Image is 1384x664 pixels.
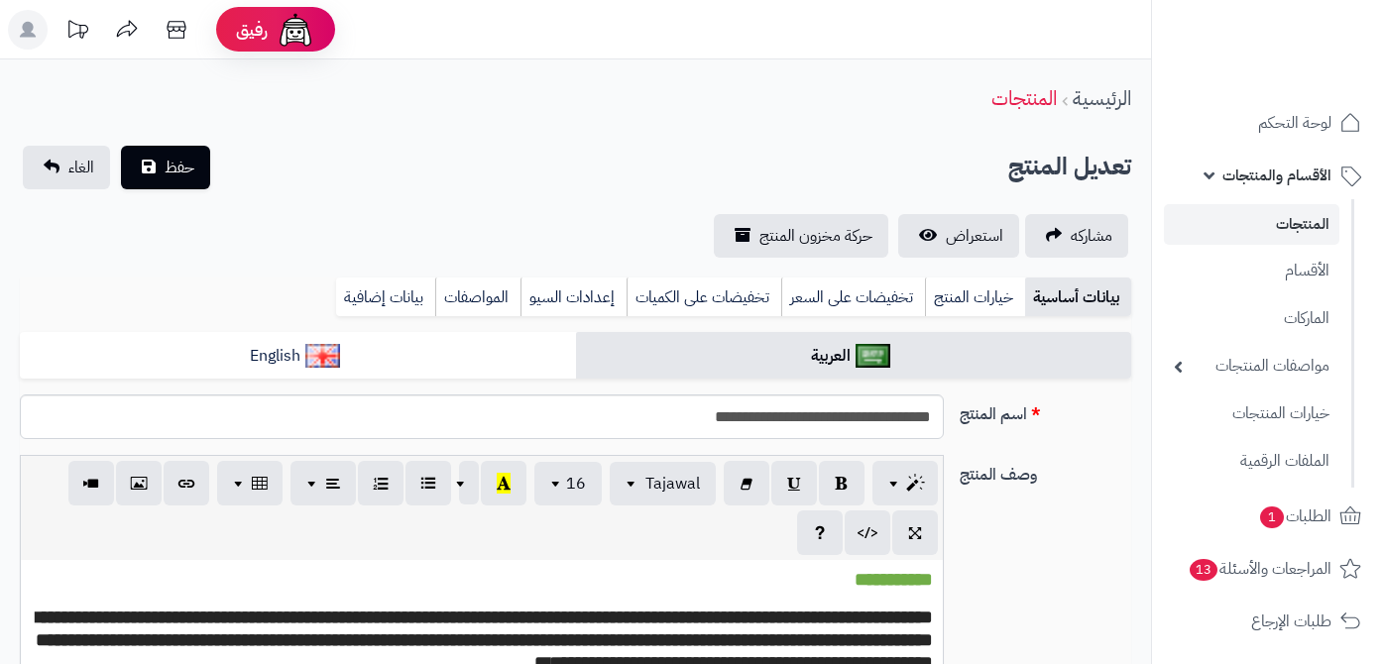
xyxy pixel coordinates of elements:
span: لوحة التحكم [1258,109,1331,137]
a: مواصفات المنتجات [1164,345,1339,387]
a: المنتجات [1164,204,1339,245]
a: تخفيضات على الكميات [627,277,781,317]
img: logo-2.png [1249,53,1365,94]
button: 16 [534,462,602,505]
a: الغاء [23,146,110,189]
img: English [305,344,340,368]
span: 16 [566,472,586,496]
button: Tajawal [610,462,716,505]
span: الغاء [68,156,94,179]
a: تخفيضات على السعر [781,277,925,317]
label: اسم المنتج [952,394,1140,426]
a: مشاركه [1025,214,1128,258]
img: العربية [856,344,890,368]
a: العربية [576,332,1132,381]
span: Tajawal [645,472,700,496]
a: الرئيسية [1073,83,1131,113]
label: وصف المنتج [952,455,1140,487]
a: خيارات المنتجات [1164,392,1339,435]
a: المراجعات والأسئلة13 [1164,545,1372,593]
span: المراجعات والأسئلة [1188,555,1331,583]
a: المواصفات [435,277,520,317]
a: بيانات أساسية [1025,277,1131,317]
img: ai-face.png [276,10,315,50]
a: تحديثات المنصة [53,10,102,55]
a: لوحة التحكم [1164,99,1372,147]
a: استعراض [898,214,1019,258]
span: 13 [1190,559,1217,581]
a: الأقسام [1164,250,1339,292]
a: طلبات الإرجاع [1164,598,1372,645]
a: إعدادات السيو [520,277,627,317]
a: بيانات إضافية [336,277,435,317]
span: 1 [1260,506,1284,528]
a: الملفات الرقمية [1164,440,1339,483]
a: الماركات [1164,297,1339,340]
a: خيارات المنتج [925,277,1025,317]
span: استعراض [946,224,1003,248]
span: رفيق [236,18,268,42]
a: المنتجات [991,83,1057,113]
span: حركة مخزون المنتج [759,224,872,248]
h2: تعديل المنتج [1008,147,1131,187]
span: الأقسام والمنتجات [1222,162,1331,189]
a: English [20,332,576,381]
a: حركة مخزون المنتج [714,214,888,258]
a: الطلبات1 [1164,493,1372,540]
span: مشاركه [1071,224,1112,248]
span: طلبات الإرجاع [1251,608,1331,635]
button: حفظ [121,146,210,189]
span: الطلبات [1258,502,1331,530]
span: حفظ [165,156,194,179]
